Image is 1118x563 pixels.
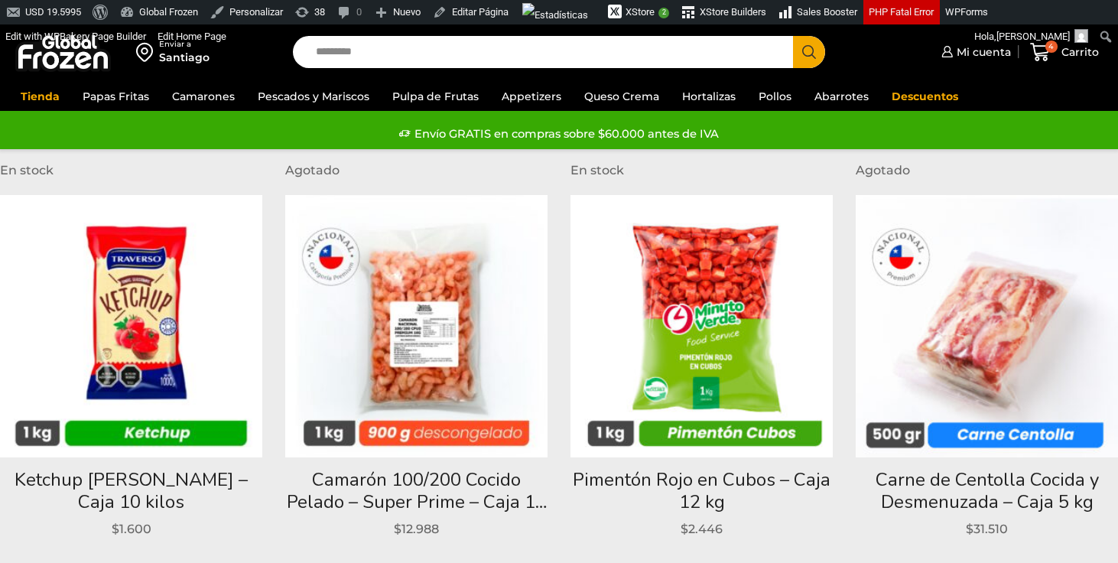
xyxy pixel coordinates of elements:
span: $ [966,522,973,536]
span: 2 [658,8,669,18]
span: Carrito [1058,44,1099,60]
a: Descuentos [884,82,966,111]
span: XStore Builders [700,6,766,18]
a: Mi cuenta [938,37,1011,67]
span: XStore [626,6,655,18]
span: $ [112,522,119,536]
img: xstore [608,5,622,18]
p: Agotado [285,161,548,181]
div: Santiago [159,50,210,65]
span: Mi cuenta [953,44,1011,60]
a: Hola, [969,24,1094,49]
a: Tienda [13,82,67,111]
a: 4 Carrito [1026,34,1103,70]
span: $ [394,522,401,536]
a: Hortalizas [674,82,743,111]
a: Pescados y Mariscos [250,82,377,111]
a: Queso Crema [577,82,667,111]
a: Camarón 100/200 Cocido Pelado – Super Prime – Caja 10 kg [285,469,548,513]
a: Pollos [751,82,799,111]
p: Agotado [856,161,1118,181]
span: $ [681,522,688,536]
button: Search button [793,36,825,68]
a: Abarrotes [807,82,876,111]
a: Pimentón Rojo en Cubos – Caja 12 kg [570,469,833,513]
bdi: 1.600 [112,522,151,536]
a: Appetizers [494,82,569,111]
p: En stock [570,161,833,181]
bdi: 2.446 [681,522,723,536]
a: Papas Fritas [75,82,157,111]
img: Visitas de 48 horas. Haz clic para ver más estadísticas del sitio. [522,3,588,28]
bdi: 31.510 [966,522,1008,536]
span: Sales Booster [797,6,857,18]
span: [PERSON_NAME] [996,31,1070,42]
a: Edit Home Page [152,24,232,49]
a: Camarones [164,82,242,111]
a: Carne de Centolla Cocida y Desmenuzada – Caja 5 kg [856,469,1118,513]
bdi: 12.988 [394,522,439,536]
a: Pulpa de Frutas [385,82,486,111]
img: address-field-icon.svg [136,39,159,65]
